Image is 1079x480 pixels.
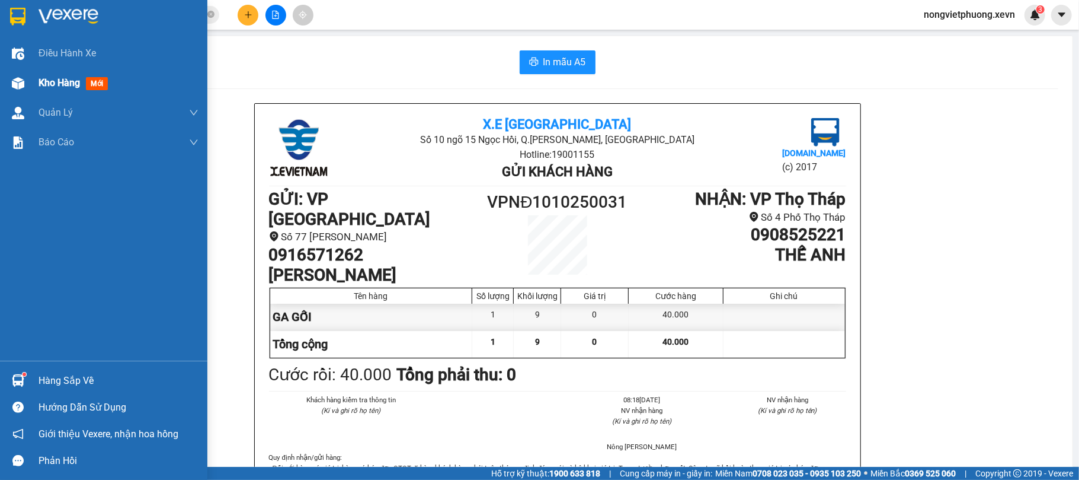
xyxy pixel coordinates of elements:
div: Cước rồi : 40.000 [269,362,392,388]
span: | [609,467,611,480]
h1: [PERSON_NAME] [269,265,485,285]
span: Miền Nam [715,467,861,480]
button: caret-down [1051,5,1072,26]
span: Kho hàng [39,77,80,88]
span: aim [299,11,307,19]
sup: 1 [23,373,26,376]
img: logo.jpg [269,118,328,177]
b: GỬI : VP Thọ Tháp [15,86,149,106]
div: 9 [514,304,561,330]
b: [DOMAIN_NAME] [782,148,846,158]
div: Hướng dẫn sử dụng [39,399,198,417]
span: Điều hành xe [39,46,96,61]
li: Số 77 [PERSON_NAME] [269,229,485,245]
li: Hotline: 19001155 [111,44,495,59]
img: warehouse-icon [12,77,24,90]
li: (c) 2017 [782,160,846,174]
span: down [189,138,198,147]
div: GA GỐI [270,304,473,330]
img: logo.jpg [15,15,74,74]
div: Giá trị [564,291,625,301]
span: environment [269,231,279,241]
img: warehouse-icon [12,47,24,60]
span: 40.000 [662,337,689,347]
span: ⚪️ [864,471,867,476]
i: (Kí và ghi rõ họ tên) [612,417,671,425]
span: Hỗ trợ kỹ thuật: [491,467,600,480]
span: | [965,467,966,480]
span: close-circle [207,11,214,18]
span: mới [86,77,108,90]
span: 1 [491,337,495,347]
li: Số 4 Phố Thọ Tháp [629,209,846,225]
li: NV nhận hàng [729,395,846,405]
strong: 0369 525 060 [905,469,956,478]
span: plus [244,11,252,19]
img: logo-vxr [10,8,25,26]
li: Khách hàng kiểm tra thông tin [293,395,410,405]
li: Nông [PERSON_NAME] [584,441,701,452]
img: icon-new-feature [1030,9,1040,20]
b: Tổng phải thu: 0 [397,365,517,384]
b: Gửi khách hàng [502,164,613,179]
img: warehouse-icon [12,374,24,387]
li: NV nhận hàng [584,405,701,416]
h1: VPNĐ1010250031 [485,189,630,215]
h1: 0908525221 [629,225,846,245]
span: environment [749,212,759,222]
h1: 0916571262 [269,245,485,265]
img: solution-icon [12,136,24,149]
div: Số lượng [475,291,510,301]
div: Cước hàng [632,291,719,301]
i: (Kí và ghi rõ họ tên) [321,406,380,415]
div: 0 [561,304,629,330]
div: 40.000 [629,304,723,330]
div: 1 [472,304,514,330]
span: copyright [1013,469,1022,478]
button: plus [238,5,258,26]
span: question-circle [12,402,24,413]
button: file-add [265,5,286,26]
span: Giới thiệu Vexere, nhận hoa hồng [39,427,178,441]
span: notification [12,428,24,440]
span: close-circle [207,9,214,21]
li: Số 10 ngõ 15 Ngọc Hồi, Q.[PERSON_NAME], [GEOGRAPHIC_DATA] [111,29,495,44]
strong: 0708 023 035 - 0935 103 250 [753,469,861,478]
div: Tên hàng [273,291,469,301]
img: logo.jpg [811,118,840,147]
sup: 3 [1036,5,1045,14]
span: nongvietphuong.xevn [914,7,1024,22]
span: Quản Lý [39,105,73,120]
span: down [189,108,198,117]
b: NHẬN : VP Thọ Tháp [696,189,846,209]
div: Khối lượng [517,291,558,301]
img: warehouse-icon [12,107,24,119]
strong: 1900 633 818 [549,469,600,478]
div: Ghi chú [726,291,842,301]
span: Tổng cộng [273,337,328,351]
b: X.E [GEOGRAPHIC_DATA] [483,117,631,132]
i: (Kí và ghi rõ họ tên) [758,406,817,415]
h1: THẾ ANH [629,245,846,265]
button: printerIn mẫu A5 [520,50,595,74]
span: message [12,455,24,466]
div: Phản hồi [39,452,198,470]
span: 0 [593,337,597,347]
li: Số 10 ngõ 15 Ngọc Hồi, Q.[PERSON_NAME], [GEOGRAPHIC_DATA] [365,132,750,147]
span: Cung cấp máy in - giấy in: [620,467,712,480]
button: aim [293,5,313,26]
li: Hotline: 19001155 [365,147,750,162]
span: file-add [271,11,280,19]
span: In mẫu A5 [543,55,586,69]
span: printer [529,57,539,68]
span: 3 [1038,5,1042,14]
li: 08:18[DATE] [584,395,701,405]
span: Miền Bắc [870,467,956,480]
b: GỬI : VP [GEOGRAPHIC_DATA] [269,189,431,229]
div: Hàng sắp về [39,372,198,390]
span: Báo cáo [39,135,74,150]
span: caret-down [1056,9,1067,20]
span: 9 [535,337,540,347]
